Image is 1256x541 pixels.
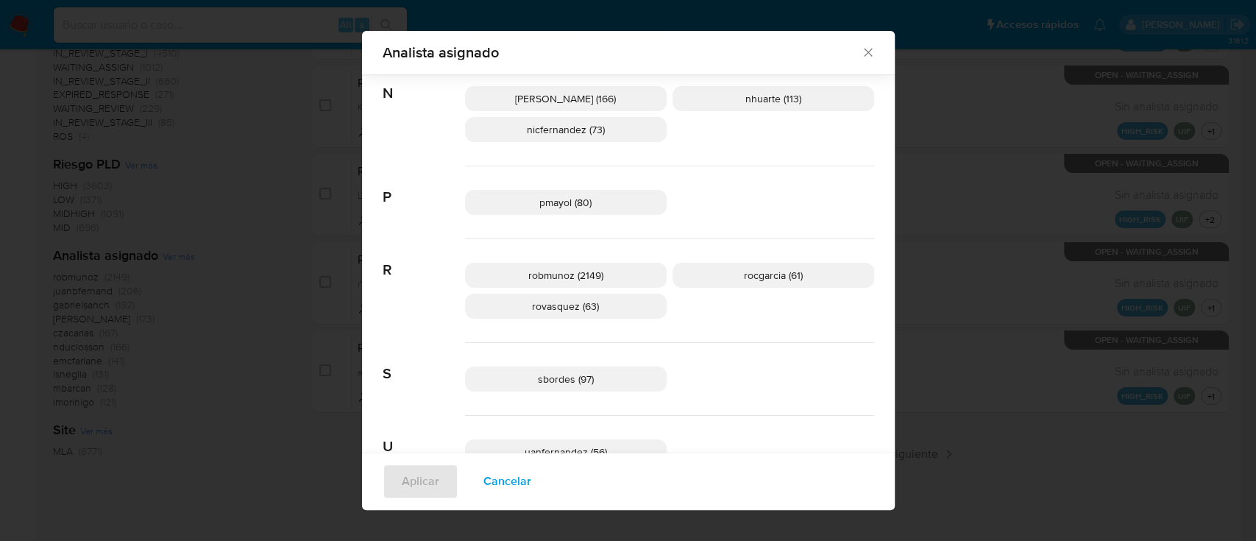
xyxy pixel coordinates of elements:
[538,372,594,386] span: sbordes (97)
[383,63,465,102] span: N
[527,122,605,137] span: nicfernandez (73)
[465,294,667,319] div: rovasquez (63)
[744,268,803,283] span: rocgarcia (61)
[539,195,592,210] span: pmayol (80)
[528,268,603,283] span: robmunoz (2149)
[861,45,874,58] button: Cerrar
[383,343,465,383] span: S
[532,299,599,314] span: rovasquez (63)
[465,439,667,464] div: uanfernandez (56)
[673,263,874,288] div: rocgarcia (61)
[465,117,667,142] div: nicfernandez (73)
[383,45,862,60] span: Analista asignado
[525,445,607,459] span: uanfernandez (56)
[383,416,465,456] span: U
[383,166,465,206] span: P
[465,263,667,288] div: robmunoz (2149)
[464,464,550,500] button: Cancelar
[745,91,801,106] span: nhuarte (113)
[515,91,616,106] span: [PERSON_NAME] (166)
[483,466,531,498] span: Cancelar
[465,190,667,215] div: pmayol (80)
[465,367,667,392] div: sbordes (97)
[383,239,465,279] span: R
[673,86,874,111] div: nhuarte (113)
[465,86,667,111] div: [PERSON_NAME] (166)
